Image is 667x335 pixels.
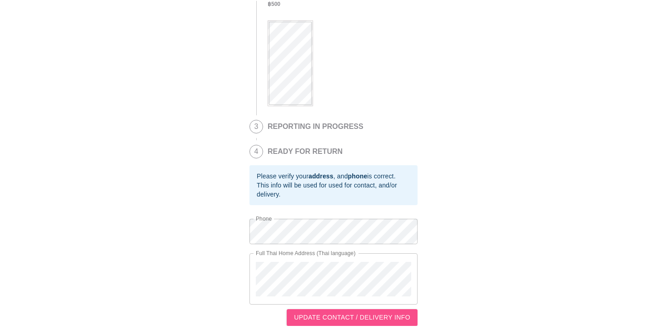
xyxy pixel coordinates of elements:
[257,172,410,181] div: Please verify your , and is correct.
[268,148,343,156] h2: READY FOR RETURN
[287,309,418,326] button: UPDATE CONTACT / DELIVERY INFO
[257,181,410,199] div: This info will be used for used for contact, and/or delivery.
[250,145,263,158] span: 4
[268,1,280,7] b: ฿ 500
[294,312,410,323] span: UPDATE CONTACT / DELIVERY INFO
[268,123,363,131] h2: REPORTING IN PROGRESS
[309,172,333,180] b: address
[348,172,368,180] b: phone
[250,120,263,133] span: 3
